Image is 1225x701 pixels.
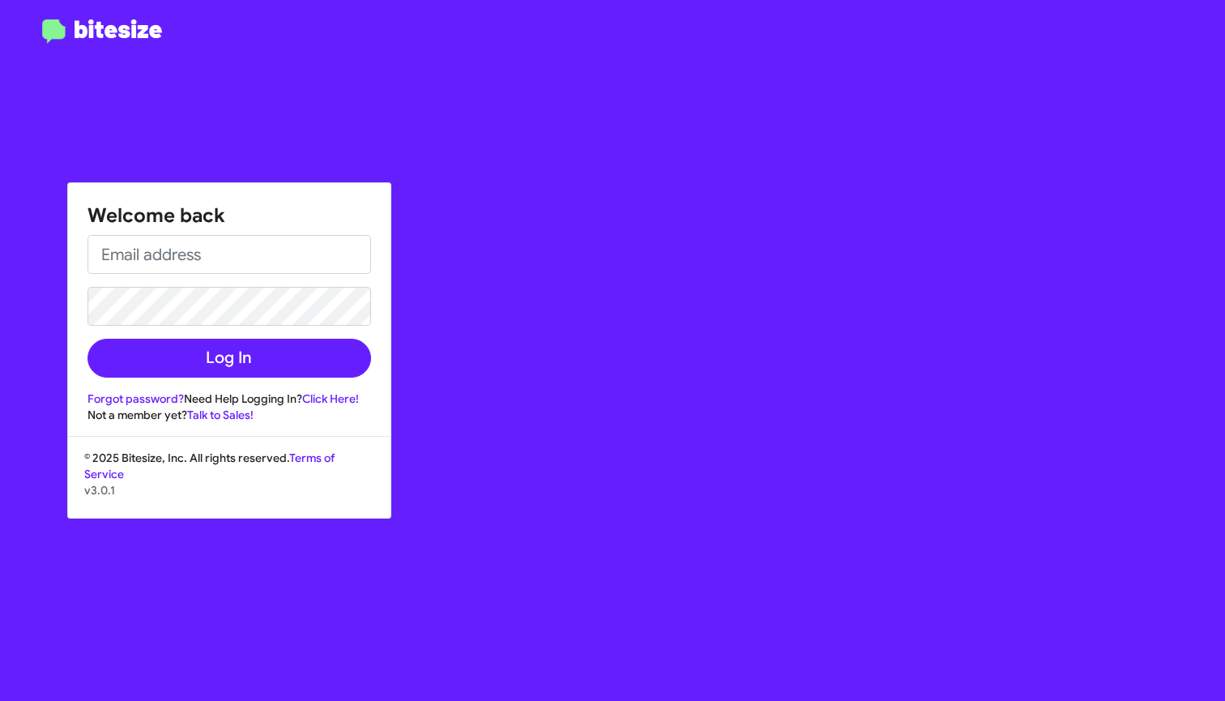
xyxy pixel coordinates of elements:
a: Click Here! [302,391,359,406]
div: Need Help Logging In? [87,391,371,407]
input: Email address [87,235,371,274]
h1: Welcome back [87,203,371,229]
a: Talk to Sales! [187,408,254,422]
button: Log In [87,339,371,378]
a: Terms of Service [84,451,335,481]
div: © 2025 Bitesize, Inc. All rights reserved. [68,450,391,518]
div: Not a member yet? [87,407,371,423]
a: Forgot password? [87,391,184,406]
p: v3.0.1 [84,482,374,498]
